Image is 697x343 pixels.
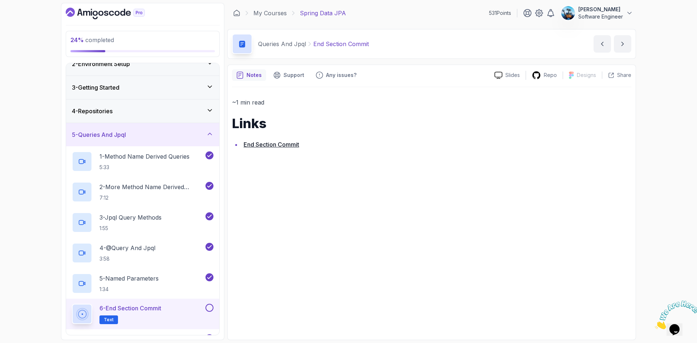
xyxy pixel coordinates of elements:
img: user profile image [561,6,575,20]
p: 5 - Named Parameters [99,274,159,283]
img: Chat attention grabber [3,3,48,32]
button: user profile image[PERSON_NAME]Software Engineer [561,6,633,20]
h3: 2 - Environment Setup [72,60,130,68]
p: 4 - @Query And Jpql [99,244,155,252]
p: 2 - More Method Name Derived Queries [99,183,204,191]
a: Dashboard [66,8,162,19]
p: Repo [544,72,557,79]
a: End Section Commit [244,141,299,148]
p: ~1 min read [232,97,631,107]
p: Software Engineer [578,13,623,20]
button: 6-End Section CommitText [72,304,213,324]
p: End Section Commit [313,40,369,48]
button: 2-Environment Setup [66,52,219,75]
button: 5-Named Parameters1:34 [72,273,213,294]
p: 3:58 [99,255,155,262]
p: Share [617,72,631,79]
p: 7:12 [99,194,204,201]
button: 4-@Query And Jpql3:58 [72,243,213,263]
button: previous content [594,35,611,53]
p: 3 - Jpql Query Methods [99,213,162,222]
button: 2-More Method Name Derived Queries7:12 [72,182,213,202]
button: Support button [269,69,309,81]
button: next content [614,35,631,53]
h1: Links [232,116,631,131]
button: Feedback button [311,69,361,81]
h3: 5 - Queries And Jpql [72,130,126,139]
p: 1:34 [99,286,159,293]
p: 6 - End Section Commit [99,304,161,313]
button: 1-Method Name Derived Queries5:33 [72,151,213,172]
p: 1 - Method Name Derived Queries [99,152,189,161]
p: Support [284,72,304,79]
a: Slides [489,72,526,79]
p: Any issues? [326,72,356,79]
a: Repo [526,71,563,80]
p: Slides [505,72,520,79]
button: Share [602,72,631,79]
p: Notes [246,72,262,79]
h3: 3 - Getting Started [72,83,119,92]
p: Spring Data JPA [300,9,346,17]
span: 24 % [70,36,84,44]
span: Text [104,317,114,323]
button: 3-Getting Started [66,76,219,99]
button: 5-Queries And Jpql [66,123,219,146]
p: 1:55 [99,225,162,232]
span: completed [70,36,114,44]
button: 3-Jpql Query Methods1:55 [72,212,213,233]
a: My Courses [253,9,287,17]
button: 4-Repositories [66,99,219,123]
p: [PERSON_NAME] [578,6,623,13]
p: Queries And Jpql [258,40,306,48]
p: 5:33 [99,164,189,171]
p: 531 Points [489,9,511,17]
p: Designs [577,72,596,79]
a: Dashboard [233,9,240,17]
h3: 4 - Repositories [72,107,113,115]
iframe: chat widget [652,298,697,332]
button: notes button [232,69,266,81]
